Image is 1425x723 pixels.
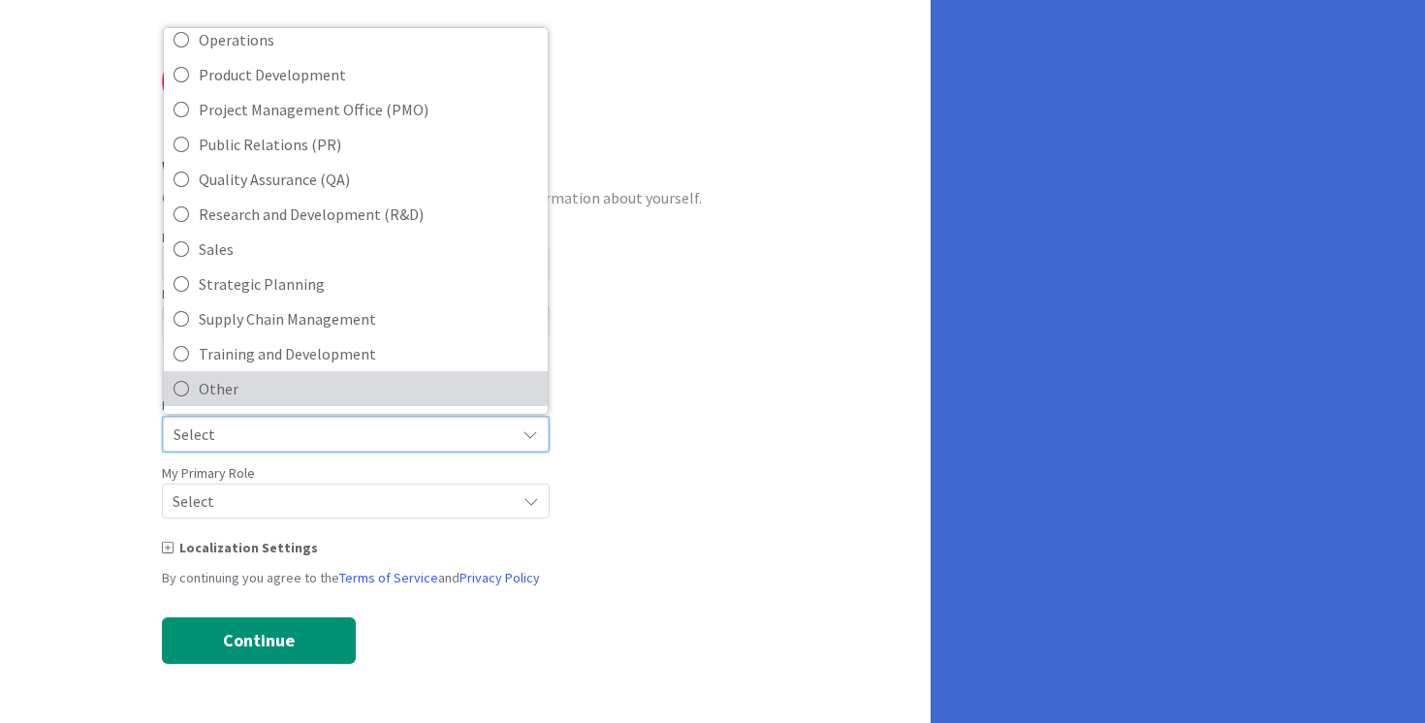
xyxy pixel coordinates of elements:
span: Select [174,421,505,448]
span: Quality Assurance (QA) [199,165,538,194]
span: Other [199,374,538,403]
a: Public Relations (PR) [164,127,548,162]
a: Research and Development (R&D) [164,197,548,232]
a: Terms of Service [339,569,438,586]
span: Select [173,487,506,515]
span: Supply Chain Management [199,304,538,333]
button: Continue [162,617,356,664]
a: Training and Development [164,336,548,371]
label: My Area of Focus [162,395,262,416]
span: Strategic Planning [199,269,538,299]
span: Research and Development (R&D) [199,200,538,229]
a: Privacy Policy [459,569,540,586]
label: Backup Password [162,284,265,304]
span: Sales [199,235,538,264]
a: Strategic Planning [164,267,548,301]
span: Project Management Office (PMO) [199,95,538,124]
span: Training and Development [199,339,538,368]
span: Public Relations (PR) [199,130,538,159]
a: Supply Chain Management [164,301,548,336]
label: My Primary Role [162,463,255,484]
span: Product Development [199,60,538,89]
span: Operations [199,25,538,54]
div: By continuing you agree to the and [162,568,770,588]
div: Create your account profile by providing a little more information about yourself. [162,186,770,209]
a: Operations [164,22,548,57]
div: Localization Settings [162,538,770,558]
a: Sales [164,232,548,267]
a: Other [164,371,548,406]
img: Kanban Zone [162,58,344,105]
a: Product Development [164,57,548,92]
a: Project Management Office (PMO) [164,92,548,127]
div: Welcome! [162,151,770,186]
a: Quality Assurance (QA) [164,162,548,197]
label: First Name [162,229,224,246]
